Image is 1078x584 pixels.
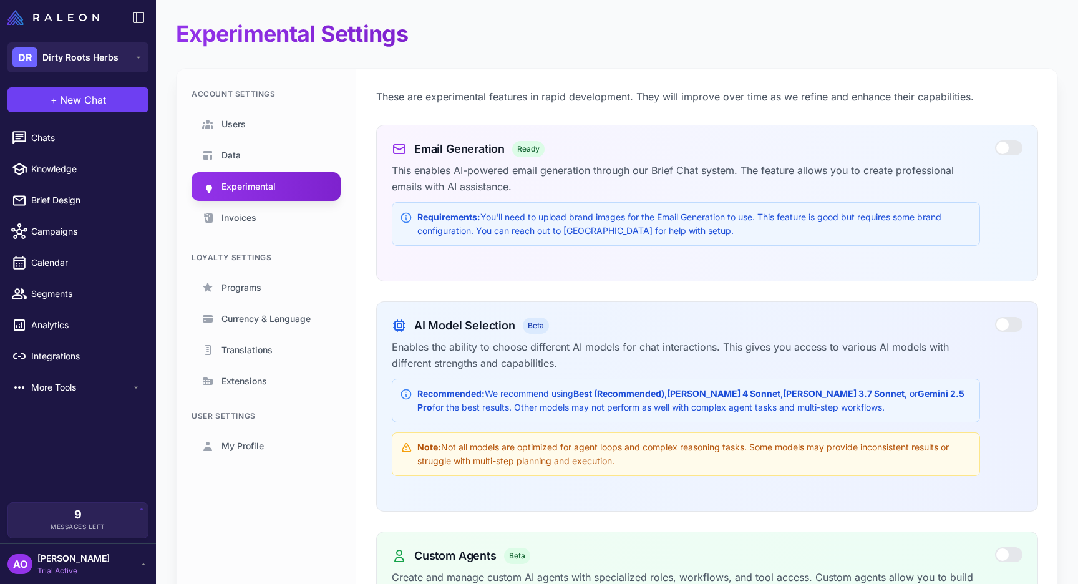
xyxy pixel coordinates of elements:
a: Translations [192,336,341,364]
a: Analytics [5,312,151,338]
span: Campaigns [31,225,141,238]
strong: [PERSON_NAME] 4 Sonnet [667,388,780,399]
a: Chats [5,125,151,151]
div: We recommend using , , , or for the best results. Other models may not perform as well with compl... [417,387,972,414]
span: Trial Active [37,565,110,577]
div: Account Settings [192,89,341,100]
span: + [51,92,57,107]
span: Beta [523,318,549,334]
a: Campaigns [5,218,151,245]
div: User Settings [192,411,341,422]
a: Invoices [192,203,341,232]
span: Extensions [221,374,267,388]
span: Brief Design [31,193,141,207]
span: Messages Left [51,522,105,532]
a: My Profile [192,432,341,460]
span: Segments [31,287,141,301]
a: Segments [5,281,151,307]
a: Brief Design [5,187,151,213]
a: Extensions [192,367,341,396]
span: Ready [512,141,545,157]
img: Raleon Logo [7,10,99,25]
span: More Tools [31,381,131,394]
span: Analytics [31,318,141,332]
strong: Best (Recommended) [573,388,664,399]
a: Integrations [5,343,151,369]
p: This enables AI-powered email generation through our Brief Chat system. The feature allows you to... [392,162,980,195]
div: AO [7,554,32,574]
a: Data [192,141,341,170]
span: Calendar [31,256,141,270]
span: [PERSON_NAME] [37,552,110,565]
strong: Note: [417,442,441,452]
h3: AI Model Selection [414,317,515,334]
span: My Profile [221,439,264,453]
a: Currency & Language [192,304,341,333]
button: +New Chat [7,87,148,112]
strong: Requirements: [417,212,480,222]
p: Enables the ability to choose different AI models for chat interactions. This gives you access to... [392,339,980,371]
span: 9 [74,509,82,520]
span: Data [221,148,241,162]
a: Knowledge [5,156,151,182]
span: Knowledge [31,162,141,176]
span: Users [221,117,246,131]
div: Loyalty Settings [192,252,341,263]
h1: Experimental Settings [176,20,408,48]
span: Experimental [221,180,276,193]
a: Experimental [192,172,341,201]
span: Integrations [31,349,141,363]
span: Translations [221,343,273,357]
h3: Custom Agents [414,547,497,564]
p: These are experimental features in rapid development. They will improve over time as we refine an... [376,89,1038,105]
span: Invoices [221,211,256,225]
span: Currency & Language [221,312,311,326]
a: Programs [192,273,341,302]
strong: Recommended: [417,388,485,399]
span: Beta [504,548,530,564]
strong: [PERSON_NAME] 3.7 Sonnet [783,388,905,399]
button: DRDirty Roots Herbs [7,42,148,72]
a: Raleon Logo [7,10,104,25]
div: You'll need to upload brand images for the Email Generation to use. This feature is good but requ... [417,210,972,238]
div: DR [12,47,37,67]
span: Chats [31,131,141,145]
a: Users [192,110,341,139]
span: New Chat [60,92,106,107]
div: Not all models are optimized for agent loops and complex reasoning tasks. Some models may provide... [417,440,972,468]
a: Calendar [5,250,151,276]
span: Dirty Roots Herbs [42,51,119,64]
h3: Email Generation [414,140,505,157]
span: Programs [221,281,261,294]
